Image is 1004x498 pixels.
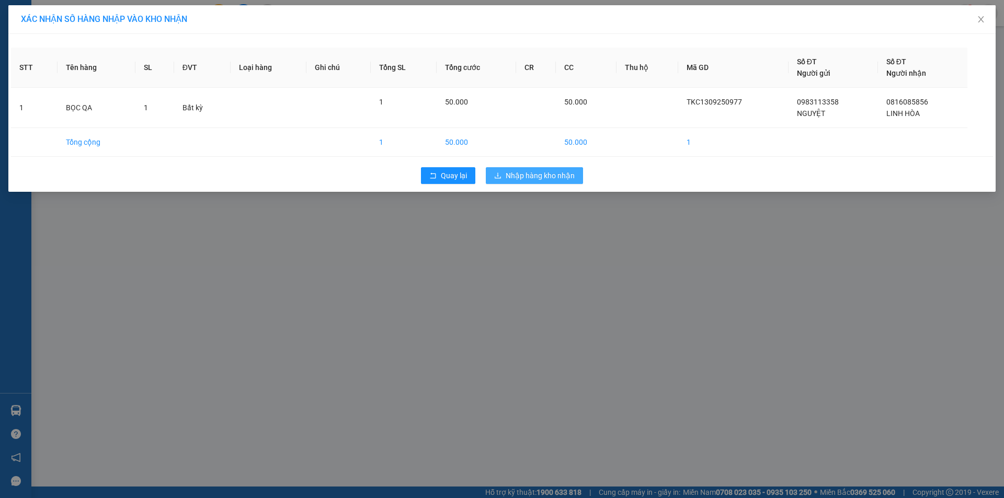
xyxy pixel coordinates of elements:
span: 0816085856 [886,98,928,106]
span: 50.000 [564,98,587,106]
td: BỌC QA [58,88,136,128]
th: ĐVT [174,48,231,88]
span: Người nhận [886,69,926,77]
span: 1 [379,98,383,106]
span: Số ĐT [886,57,906,66]
td: Bất kỳ [174,88,231,128]
span: download [494,172,501,180]
span: NGUYỆT [797,109,825,118]
th: Tổng SL [371,48,437,88]
th: Tên hàng [58,48,136,88]
span: rollback [429,172,437,180]
td: 1 [371,128,437,157]
span: close [977,15,985,24]
span: Người gửi [797,69,830,77]
button: rollbackQuay lại [421,167,475,184]
th: SL [135,48,174,88]
span: XÁC NHẬN SỐ HÀNG NHẬP VÀO KHO NHẬN [21,14,187,24]
span: 50.000 [445,98,468,106]
span: Số ĐT [797,57,817,66]
td: Tổng cộng [58,128,136,157]
th: Mã GD [678,48,789,88]
td: 1 [678,128,789,157]
th: Ghi chú [306,48,370,88]
th: Thu hộ [617,48,678,88]
span: Quay lại [441,170,467,181]
th: CR [516,48,556,88]
button: Close [966,5,996,34]
td: 1 [11,88,58,128]
span: 0983113358 [797,98,839,106]
th: STT [11,48,58,88]
td: 50.000 [437,128,516,157]
span: LINH HÒA [886,109,920,118]
th: Tổng cước [437,48,516,88]
th: Loại hàng [231,48,306,88]
td: 50.000 [556,128,617,157]
button: downloadNhập hàng kho nhận [486,167,583,184]
span: 1 [144,103,148,112]
span: Nhập hàng kho nhận [506,170,575,181]
th: CC [556,48,617,88]
span: TKC1309250977 [687,98,742,106]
